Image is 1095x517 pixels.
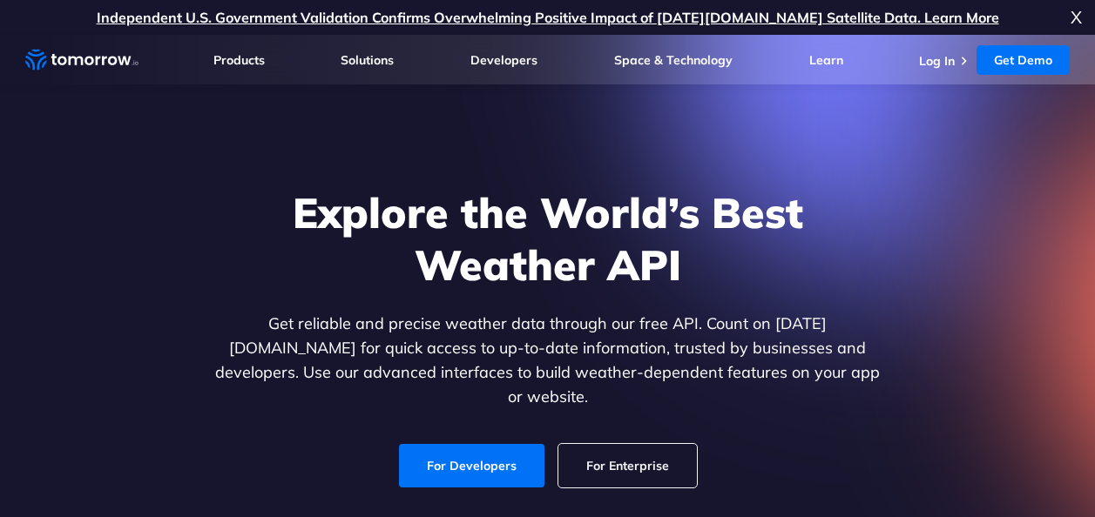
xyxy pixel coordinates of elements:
a: For Developers [396,443,547,488]
a: Space & Technology [614,52,733,68]
a: Developers [470,52,537,68]
p: Get reliable and precise weather data through our free API. Count on [DATE][DOMAIN_NAME] for quic... [212,312,884,409]
a: Log In [919,53,955,69]
a: Home link [25,47,139,73]
a: For Enterprise [558,444,697,487]
a: Solutions [341,52,394,68]
a: Independent U.S. Government Validation Confirms Overwhelming Positive Impact of [DATE][DOMAIN_NAM... [97,9,999,26]
a: Learn [809,52,843,68]
a: Get Demo [977,45,1070,75]
h1: Explore the World’s Best Weather API [212,186,884,291]
a: Products [213,52,265,68]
